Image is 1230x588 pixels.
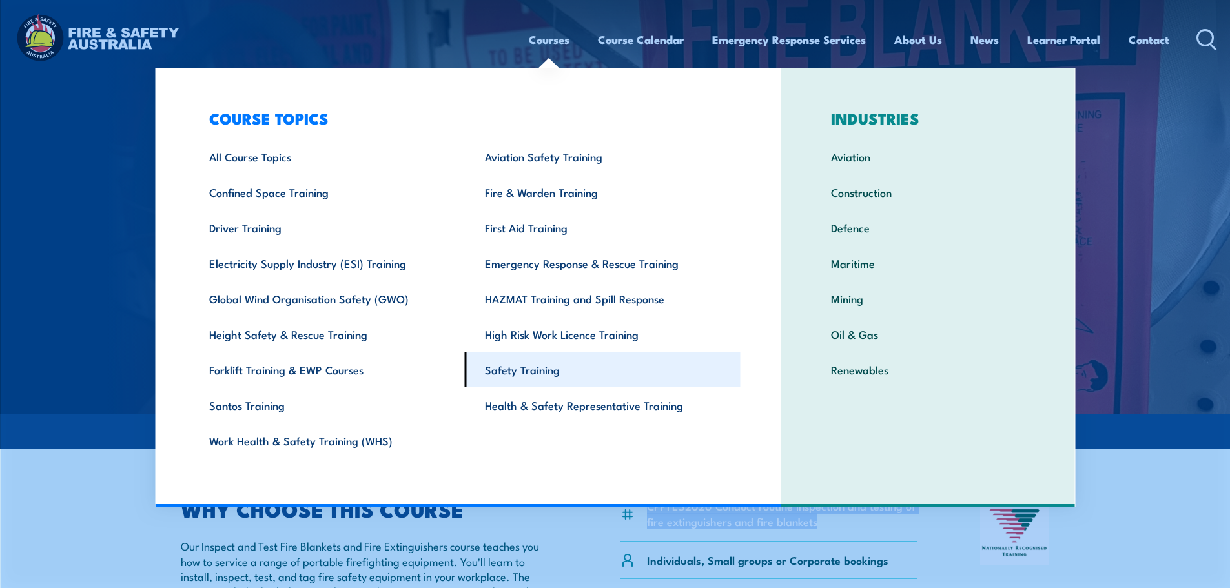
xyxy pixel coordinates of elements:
[465,387,741,423] a: Health & Safety Representative Training
[811,174,1045,210] a: Construction
[189,316,465,352] a: Height Safety & Rescue Training
[1027,23,1100,57] a: Learner Portal
[811,245,1045,281] a: Maritime
[465,352,741,387] a: Safety Training
[811,281,1045,316] a: Mining
[529,23,569,57] a: Courses
[189,174,465,210] a: Confined Space Training
[647,498,917,529] li: CPPFES2020 Conduct routine inspection and testing of fire extinguishers and fire blankets
[465,174,741,210] a: Fire & Warden Training
[189,281,465,316] a: Global Wind Organisation Safety (GWO)
[980,500,1050,565] img: Nationally Recognised Training logo.
[970,23,999,57] a: News
[465,245,741,281] a: Emergency Response & Rescue Training
[465,139,741,174] a: Aviation Safety Training
[189,210,465,245] a: Driver Training
[189,423,465,458] a: Work Health & Safety Training (WHS)
[189,139,465,174] a: All Course Topics
[189,109,741,127] h3: COURSE TOPICS
[894,23,942,57] a: About Us
[811,316,1045,352] a: Oil & Gas
[811,139,1045,174] a: Aviation
[712,23,866,57] a: Emergency Response Services
[811,352,1045,387] a: Renewables
[647,553,888,567] p: Individuals, Small groups or Corporate bookings
[181,500,558,518] h2: WHY CHOOSE THIS COURSE
[465,316,741,352] a: High Risk Work Licence Training
[189,245,465,281] a: Electricity Supply Industry (ESI) Training
[465,210,741,245] a: First Aid Training
[598,23,684,57] a: Course Calendar
[811,109,1045,127] h3: INDUSTRIES
[189,387,465,423] a: Santos Training
[811,210,1045,245] a: Defence
[189,352,465,387] a: Forklift Training & EWP Courses
[1129,23,1169,57] a: Contact
[465,281,741,316] a: HAZMAT Training and Spill Response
